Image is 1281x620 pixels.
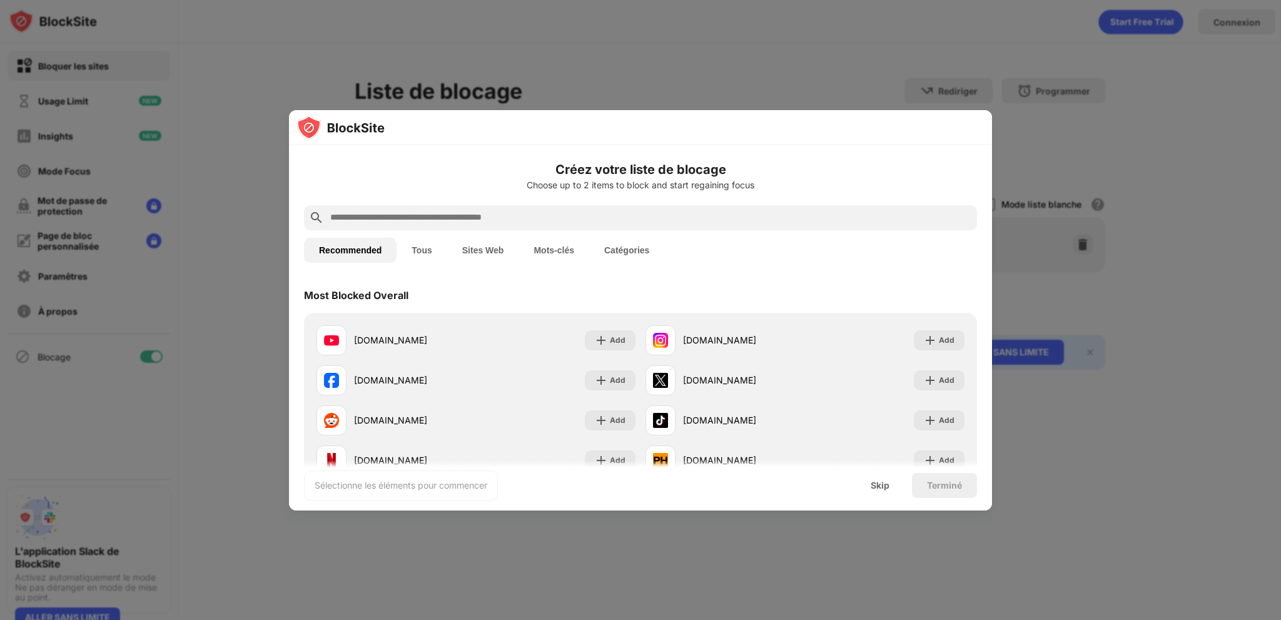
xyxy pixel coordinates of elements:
[447,238,519,263] button: Sites Web
[519,238,589,263] button: Mots-clés
[927,480,962,490] div: Terminé
[304,289,408,302] div: Most Blocked Overall
[324,453,339,468] img: favicons
[653,453,668,468] img: favicons
[324,333,339,348] img: favicons
[610,334,625,347] div: Add
[653,373,668,388] img: favicons
[304,160,977,179] h6: Créez votre liste de blocage
[939,374,954,387] div: Add
[354,414,476,427] div: [DOMAIN_NAME]
[871,480,889,490] div: Skip
[939,454,954,467] div: Add
[610,374,625,387] div: Add
[939,334,954,347] div: Add
[296,115,385,140] img: logo-blocksite.svg
[683,333,805,347] div: [DOMAIN_NAME]
[397,238,447,263] button: Tous
[589,238,664,263] button: Catégories
[354,454,476,467] div: [DOMAIN_NAME]
[304,238,397,263] button: Recommended
[309,210,324,225] img: search.svg
[324,413,339,428] img: favicons
[315,479,487,492] div: Sélectionne les éléments pour commencer
[653,413,668,428] img: favicons
[610,414,625,427] div: Add
[653,333,668,348] img: favicons
[304,180,977,190] div: Choose up to 2 items to block and start regaining focus
[354,374,476,387] div: [DOMAIN_NAME]
[610,454,625,467] div: Add
[683,454,805,467] div: [DOMAIN_NAME]
[683,374,805,387] div: [DOMAIN_NAME]
[354,333,476,347] div: [DOMAIN_NAME]
[683,414,805,427] div: [DOMAIN_NAME]
[324,373,339,388] img: favicons
[939,414,954,427] div: Add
